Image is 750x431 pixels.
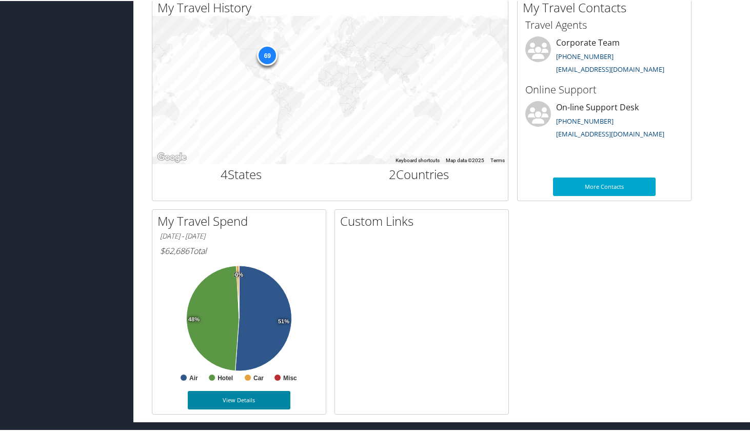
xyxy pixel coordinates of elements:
[446,156,484,162] span: Map data ©2025
[396,156,440,163] button: Keyboard shortcuts
[340,211,508,229] h2: Custom Links
[525,82,683,96] h3: Online Support
[235,271,243,277] tspan: 0%
[257,44,278,65] div: 69
[160,244,189,256] span: $62,686
[221,165,228,182] span: 4
[218,374,233,381] text: Hotel
[157,211,326,229] h2: My Travel Spend
[234,271,242,277] tspan: 1%
[283,374,297,381] text: Misc
[155,150,189,163] a: Open this area in Google Maps (opens a new window)
[188,316,200,322] tspan: 48%
[556,51,614,60] a: [PHONE_NUMBER]
[160,230,318,240] h6: [DATE] - [DATE]
[553,177,656,195] a: More Contacts
[490,156,505,162] a: Terms (opens in new tab)
[253,374,264,381] text: Car
[556,128,664,138] a: [EMAIL_ADDRESS][DOMAIN_NAME]
[189,374,198,381] text: Air
[155,150,189,163] img: Google
[525,17,683,31] h3: Travel Agents
[160,244,318,256] h6: Total
[520,100,688,142] li: On-line Support Desk
[188,390,290,408] a: View Details
[556,115,614,125] a: [PHONE_NUMBER]
[520,35,688,77] li: Corporate Team
[160,165,323,182] h2: States
[278,318,289,324] tspan: 51%
[556,64,664,73] a: [EMAIL_ADDRESS][DOMAIN_NAME]
[338,165,501,182] h2: Countries
[389,165,396,182] span: 2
